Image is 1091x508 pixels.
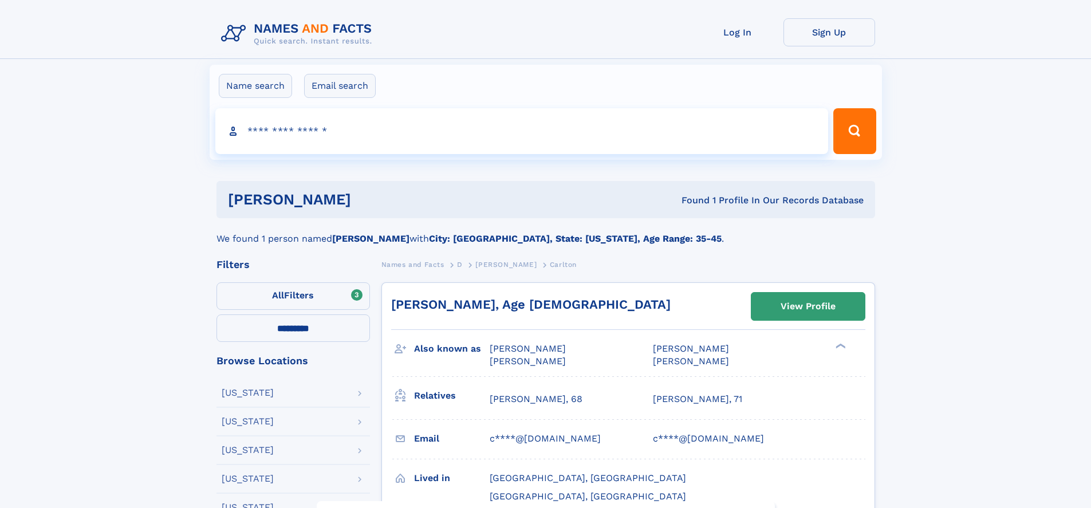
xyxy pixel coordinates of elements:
b: City: [GEOGRAPHIC_DATA], State: [US_STATE], Age Range: 35-45 [429,233,722,244]
div: [US_STATE] [222,474,274,483]
label: Email search [304,74,376,98]
input: search input [215,108,829,154]
span: Carlton [550,261,577,269]
div: Found 1 Profile In Our Records Database [516,194,864,207]
div: Filters [216,259,370,270]
span: [PERSON_NAME] [475,261,537,269]
a: [PERSON_NAME], Age [DEMOGRAPHIC_DATA] [391,297,671,312]
a: Log In [692,18,783,46]
div: [US_STATE] [222,417,274,426]
a: [PERSON_NAME], 68 [490,393,582,405]
div: ❯ [833,342,846,350]
div: [US_STATE] [222,446,274,455]
div: View Profile [781,293,836,320]
a: [PERSON_NAME], 71 [653,393,742,405]
button: Search Button [833,108,876,154]
h1: [PERSON_NAME] [228,192,517,207]
h3: Lived in [414,468,490,488]
a: View Profile [751,293,865,320]
span: [PERSON_NAME] [490,343,566,354]
span: [GEOGRAPHIC_DATA], [GEOGRAPHIC_DATA] [490,472,686,483]
b: [PERSON_NAME] [332,233,409,244]
h3: Also known as [414,339,490,359]
div: [US_STATE] [222,388,274,397]
span: [PERSON_NAME] [653,356,729,367]
a: D [457,257,463,271]
div: We found 1 person named with . [216,218,875,246]
a: Names and Facts [381,257,444,271]
span: [PERSON_NAME] [653,343,729,354]
h3: Relatives [414,386,490,405]
span: All [272,290,284,301]
span: [GEOGRAPHIC_DATA], [GEOGRAPHIC_DATA] [490,491,686,502]
span: [PERSON_NAME] [490,356,566,367]
a: [PERSON_NAME] [475,257,537,271]
h3: Email [414,429,490,448]
img: Logo Names and Facts [216,18,381,49]
div: Browse Locations [216,356,370,366]
span: D [457,261,463,269]
label: Name search [219,74,292,98]
a: Sign Up [783,18,875,46]
label: Filters [216,282,370,310]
